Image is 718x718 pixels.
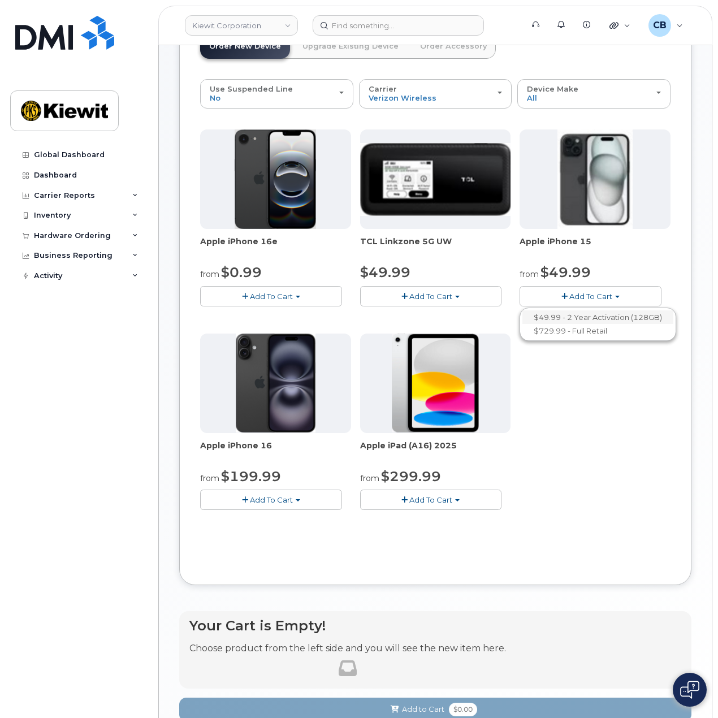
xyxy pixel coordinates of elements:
small: from [360,473,379,483]
button: Carrier Verizon Wireless [359,79,512,109]
span: $49.99 [540,264,591,280]
img: ipad_11.png [392,334,479,433]
a: $729.99 - Full Retail [522,324,673,338]
button: Device Make All [517,79,671,109]
span: Add To Cart [250,495,293,504]
a: Order Accessory [411,34,496,59]
span: $199.99 [221,468,281,485]
input: Find something... [313,15,484,36]
button: Add To Cart [360,490,502,509]
button: Add To Cart [200,490,342,509]
span: No [210,93,220,102]
img: iphone_16_plus.png [236,334,315,433]
span: All [527,93,537,102]
small: from [200,269,219,279]
div: Cory Benes [641,14,691,37]
span: Add To Cart [569,292,612,301]
span: $299.99 [381,468,441,485]
div: Apple iPhone 16 [200,440,351,462]
div: Apple iPhone 15 [520,236,671,258]
div: Quicklinks [602,14,638,37]
div: TCL Linkzone 5G UW [360,236,511,258]
span: Use Suspended Line [210,84,293,93]
button: Add To Cart [200,286,342,306]
span: Carrier [369,84,397,93]
div: Apple iPad (A16) 2025 [360,440,511,462]
span: Add To Cart [409,495,452,504]
a: Order New Device [200,34,290,59]
button: Add To Cart [520,286,661,306]
span: Device Make [527,84,578,93]
span: $49.99 [360,264,410,280]
span: Verizon Wireless [369,93,436,102]
small: from [200,473,219,483]
span: Add To Cart [409,292,452,301]
div: Apple iPhone 16e [200,236,351,258]
span: $0.99 [221,264,262,280]
img: iphone16e.png [235,129,316,229]
button: Add To Cart [360,286,502,306]
span: $0.00 [449,703,477,716]
span: CB [653,19,667,32]
h4: Your Cart is Empty! [189,618,506,633]
img: Open chat [680,681,699,699]
img: iphone15.jpg [557,129,633,229]
span: Add to Cart [402,704,444,715]
button: Use Suspended Line No [200,79,353,109]
small: from [520,269,539,279]
span: Add To Cart [250,292,293,301]
a: $49.99 - 2 Year Activation (128GB) [522,310,673,325]
a: Upgrade Existing Device [293,34,408,59]
a: Kiewit Corporation [185,15,298,36]
p: Choose product from the left side and you will see the new item here. [189,642,506,655]
img: linkzone5g.png [360,143,511,216]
